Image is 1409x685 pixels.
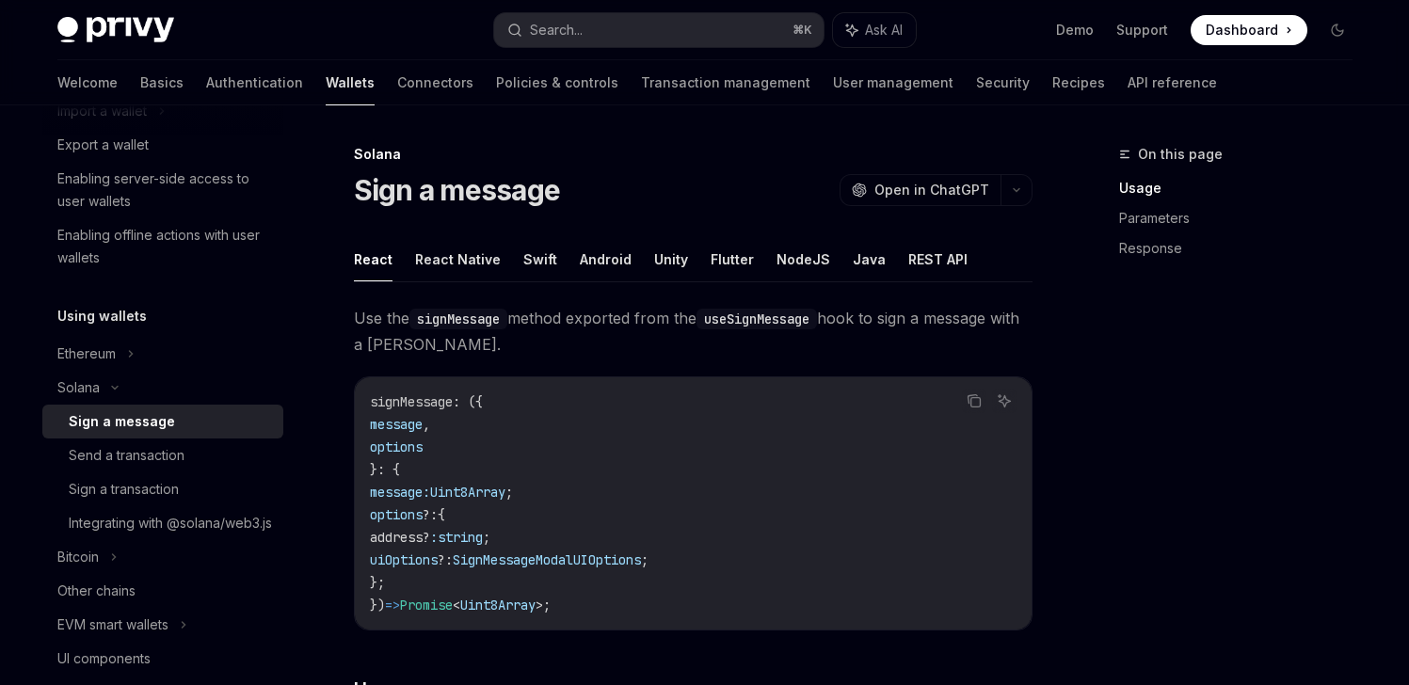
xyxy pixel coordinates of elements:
[423,506,438,523] span: ?:
[1322,15,1353,45] button: Toggle dark mode
[57,224,272,269] div: Enabling offline actions with user wallets
[354,145,1033,164] div: Solana
[793,23,812,38] span: ⌘ K
[580,237,632,281] button: Android
[57,342,116,365] div: Ethereum
[777,237,830,281] button: NodeJS
[908,237,968,281] button: REST API
[453,551,641,568] span: SignMessageModalUIOptions
[370,484,430,501] span: message:
[976,60,1030,105] a: Security
[370,551,438,568] span: uiOptions
[42,506,283,540] a: Integrating with @solana/web3.js
[530,19,583,41] div: Search...
[57,376,100,399] div: Solana
[57,17,174,43] img: dark logo
[1052,60,1105,105] a: Recipes
[385,597,400,613] span: =>
[370,416,423,433] span: message
[1116,21,1168,40] a: Support
[42,128,283,162] a: Export a wallet
[42,405,283,438] a: Sign a message
[42,642,283,676] a: UI components
[42,472,283,506] a: Sign a transaction
[641,60,810,105] a: Transaction management
[69,410,175,433] div: Sign a message
[354,237,392,281] button: React
[483,529,490,546] span: ;
[423,416,430,433] span: ,
[409,309,507,329] code: signMessage
[42,574,283,608] a: Other chains
[1206,21,1278,40] span: Dashboard
[840,174,1001,206] button: Open in ChatGPT
[69,512,272,534] div: Integrating with @solana/web3.js
[1128,60,1217,105] a: API reference
[354,305,1033,358] span: Use the method exported from the hook to sign a message with a [PERSON_NAME].
[853,237,886,281] button: Java
[874,181,989,199] span: Open in ChatGPT
[370,597,385,613] span: })
[438,506,445,523] span: {
[400,597,453,613] span: Promise
[494,13,824,47] button: Search...⌘K
[415,237,501,281] button: React Native
[57,580,136,602] div: Other chains
[370,461,400,478] span: }: {
[833,13,916,47] button: Ask AI
[206,60,303,105] a: Authentication
[370,393,453,410] span: signMessage
[833,60,953,105] a: User management
[438,529,483,546] span: string
[57,60,118,105] a: Welcome
[57,134,149,156] div: Export a wallet
[496,60,618,105] a: Policies & controls
[370,574,385,591] span: };
[57,305,147,327] h5: Using wallets
[430,484,505,501] span: Uint8Array
[370,438,423,455] span: options
[326,60,375,105] a: Wallets
[1119,173,1368,203] a: Usage
[42,438,283,472] a: Send a transaction
[696,309,817,329] code: useSignMessage
[962,389,986,413] button: Copy the contents from the code block
[140,60,184,105] a: Basics
[992,389,1017,413] button: Ask AI
[438,551,453,568] span: ?:
[1056,21,1094,40] a: Demo
[460,597,536,613] span: Uint8Array
[57,167,272,213] div: Enabling server-side access to user wallets
[42,162,283,218] a: Enabling server-side access to user wallets
[430,529,438,546] span: :
[711,237,754,281] button: Flutter
[397,60,473,105] a: Connectors
[370,529,430,546] span: address?
[42,218,283,275] a: Enabling offline actions with user wallets
[370,506,423,523] span: options
[505,484,513,501] span: ;
[57,647,151,670] div: UI components
[354,173,561,207] h1: Sign a message
[69,444,184,467] div: Send a transaction
[1119,233,1368,263] a: Response
[543,597,551,613] span: ;
[69,478,179,501] div: Sign a transaction
[1119,203,1368,233] a: Parameters
[453,393,483,410] span: : ({
[865,21,903,40] span: Ask AI
[57,546,99,568] div: Bitcoin
[536,597,543,613] span: >
[654,237,688,281] button: Unity
[1138,143,1223,166] span: On this page
[523,237,557,281] button: Swift
[641,551,648,568] span: ;
[1191,15,1307,45] a: Dashboard
[57,613,168,636] div: EVM smart wallets
[453,597,460,613] span: <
